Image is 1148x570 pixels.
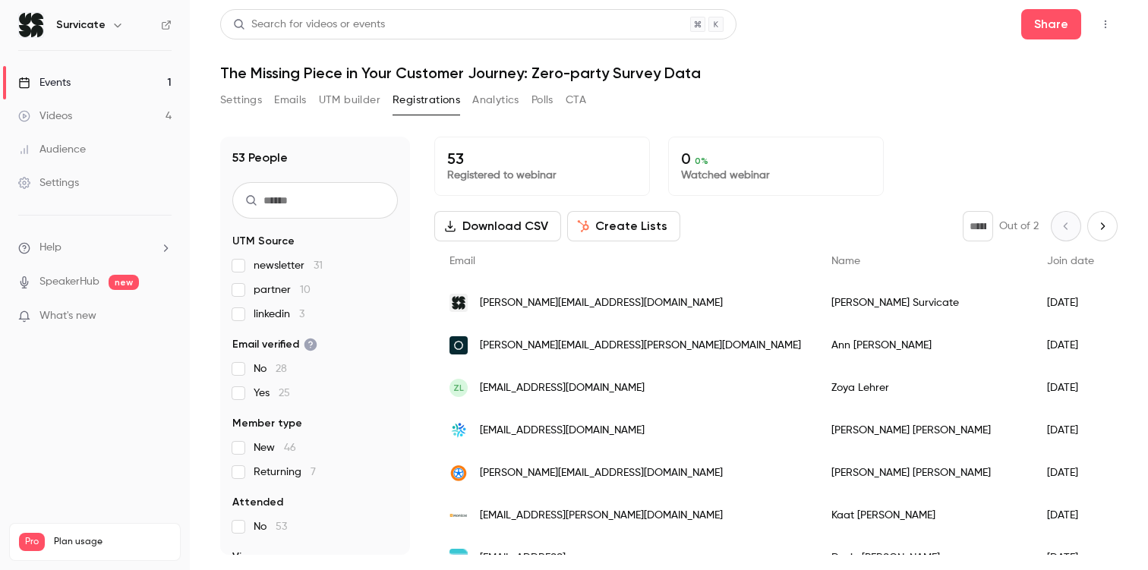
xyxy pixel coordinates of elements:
span: New [254,440,296,455]
span: [EMAIL_ADDRESS][DOMAIN_NAME] [480,423,645,439]
div: [PERSON_NAME] [PERSON_NAME] [816,409,1032,452]
h1: 53 People [232,149,288,167]
button: Emails [274,88,306,112]
span: Attended [232,495,283,510]
button: UTM builder [319,88,380,112]
div: Ann [PERSON_NAME] [816,324,1032,367]
p: 0 [681,150,871,168]
img: monizze.be [449,506,468,524]
div: Search for videos or events [233,17,385,33]
div: [PERSON_NAME] Survicate [816,282,1032,324]
div: [DATE] [1032,282,1109,324]
span: Email verified [232,337,317,352]
img: imagoworks.ai [449,549,468,567]
span: No [254,361,287,376]
span: [PERSON_NAME][EMAIL_ADDRESS][DOMAIN_NAME] [480,465,723,481]
span: 3 [299,309,304,320]
button: Polls [531,88,553,112]
span: [PERSON_NAME][EMAIL_ADDRESS][DOMAIN_NAME] [480,295,723,311]
button: Settings [220,88,262,112]
span: 7 [311,467,316,477]
span: Help [39,240,61,256]
span: [PERSON_NAME][EMAIL_ADDRESS][PERSON_NAME][DOMAIN_NAME] [480,338,801,354]
p: Registered to webinar [447,168,637,183]
span: 25 [279,388,290,398]
p: Watched webinar [681,168,871,183]
span: 28 [276,364,287,374]
span: 10 [300,285,311,295]
span: new [109,275,139,290]
span: Yes [254,386,290,401]
span: UTM Source [232,234,295,249]
img: survicate.com [449,294,468,312]
div: Settings [18,175,79,191]
span: No [254,519,287,534]
span: Name [831,256,860,266]
button: Share [1021,9,1081,39]
span: Pro [19,533,45,551]
span: Join date [1047,256,1094,266]
span: 46 [284,442,296,453]
img: tiretutor.com [449,464,468,482]
span: 0 % [695,156,708,166]
span: Email [449,256,475,266]
span: [EMAIL_ADDRESS][DOMAIN_NAME] [480,380,645,396]
span: What's new [39,308,96,324]
button: Registrations [393,88,460,112]
div: Videos [18,109,72,124]
span: Member type [232,416,302,431]
div: Events [18,75,71,90]
div: Kaat [PERSON_NAME] [816,494,1032,537]
div: [DATE] [1032,367,1109,409]
img: suturehealth.com [449,421,468,439]
button: CTA [566,88,586,112]
span: linkedin [254,307,304,322]
button: Create Lists [567,211,680,241]
h1: The Missing Piece in Your Customer Journey: Zero-party Survey Data [220,64,1118,82]
div: [DATE] [1032,409,1109,452]
div: Audience [18,142,86,157]
a: SpeakerHub [39,274,99,290]
button: Analytics [472,88,519,112]
button: Download CSV [434,211,561,241]
button: Next page [1087,211,1118,241]
div: [DATE] [1032,452,1109,494]
span: 31 [314,260,323,271]
h6: Survicate [56,17,106,33]
span: [EMAIL_ADDRESS] [480,550,566,566]
span: Returning [254,465,316,480]
p: Out of 2 [999,219,1039,234]
span: [EMAIL_ADDRESS][PERSON_NAME][DOMAIN_NAME] [480,508,723,524]
span: Plan usage [54,536,171,548]
span: Views [232,550,262,565]
span: 53 [276,521,287,532]
li: help-dropdown-opener [18,240,172,256]
div: [DATE] [1032,324,1109,367]
div: [PERSON_NAME] [PERSON_NAME] [816,452,1032,494]
div: [DATE] [1032,494,1109,537]
img: Survicate [19,13,43,37]
p: 53 [447,150,637,168]
span: newsletter [254,258,323,273]
span: ZL [453,381,464,395]
img: volue.com [449,336,468,354]
div: Zoya Lehrer [816,367,1032,409]
span: partner [254,282,311,298]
